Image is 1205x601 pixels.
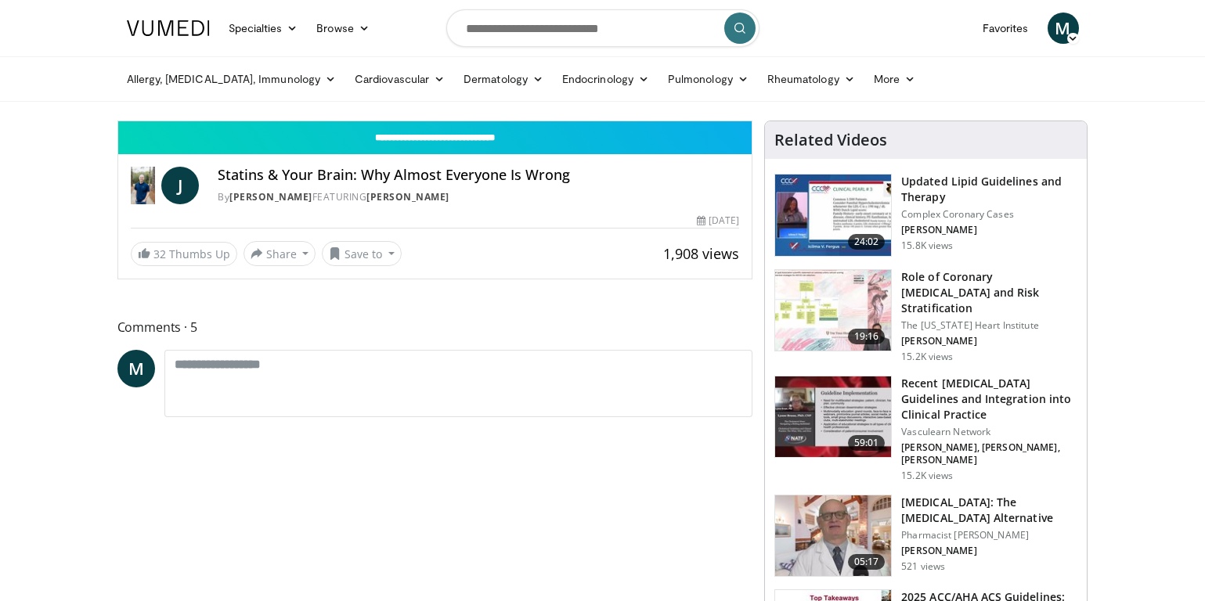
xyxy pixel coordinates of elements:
a: Rheumatology [758,63,864,95]
a: Specialties [219,13,308,44]
a: Pulmonology [658,63,758,95]
a: [PERSON_NAME] [366,190,449,203]
h3: [MEDICAL_DATA]: The [MEDICAL_DATA] Alternative [901,495,1077,526]
span: 32 [153,247,166,261]
button: Save to [322,241,402,266]
a: More [864,63,925,95]
img: 87825f19-cf4c-4b91-bba1-ce218758c6bb.150x105_q85_crop-smart_upscale.jpg [775,376,891,458]
p: Complex Coronary Cases [901,208,1077,221]
a: Browse [307,13,379,44]
img: 77f671eb-9394-4acc-bc78-a9f077f94e00.150x105_q85_crop-smart_upscale.jpg [775,175,891,256]
p: [PERSON_NAME] [901,545,1077,557]
button: Share [244,241,316,266]
h3: Recent [MEDICAL_DATA] Guidelines and Integration into Clinical Practice [901,376,1077,423]
a: Dermatology [454,63,553,95]
span: 24:02 [848,234,886,250]
a: [PERSON_NAME] [229,190,312,203]
img: ce9609b9-a9bf-4b08-84dd-8eeb8ab29fc6.150x105_q85_crop-smart_upscale.jpg [775,495,891,577]
p: The [US_STATE] Heart Institute [901,319,1077,332]
span: 05:17 [848,554,886,570]
a: M [117,350,155,387]
span: Comments 5 [117,317,753,337]
p: Vasculearn Network [901,426,1077,438]
p: 15.2K views [901,470,953,482]
a: 59:01 Recent [MEDICAL_DATA] Guidelines and Integration into Clinical Practice Vasculearn Network ... [774,376,1077,482]
a: Cardiovascular [345,63,454,95]
div: [DATE] [697,214,739,228]
p: 521 views [901,560,945,573]
h3: Updated Lipid Guidelines and Therapy [901,174,1077,205]
a: 32 Thumbs Up [131,242,237,266]
p: Pharmacist [PERSON_NAME] [901,529,1077,542]
a: M [1048,13,1079,44]
a: Allergy, [MEDICAL_DATA], Immunology [117,63,346,95]
input: Search topics, interventions [446,9,759,47]
p: [PERSON_NAME], [PERSON_NAME], [PERSON_NAME] [901,441,1077,466]
a: 19:16 Role of Coronary [MEDICAL_DATA] and Risk Stratification The [US_STATE] Heart Institute [PER... [774,269,1077,363]
a: 24:02 Updated Lipid Guidelines and Therapy Complex Coronary Cases [PERSON_NAME] 15.8K views [774,174,1077,257]
p: [PERSON_NAME] [901,224,1077,236]
p: 15.2K views [901,351,953,363]
a: 05:17 [MEDICAL_DATA]: The [MEDICAL_DATA] Alternative Pharmacist [PERSON_NAME] [PERSON_NAME] 521 v... [774,495,1077,578]
a: Favorites [973,13,1038,44]
img: 1efa8c99-7b8a-4ab5-a569-1c219ae7bd2c.150x105_q85_crop-smart_upscale.jpg [775,270,891,351]
img: VuMedi Logo [127,20,210,36]
img: Dr. Jordan Rennicke [131,167,156,204]
h4: Related Videos [774,131,887,149]
h4: Statins & Your Brain: Why Almost Everyone Is Wrong [218,167,739,184]
span: 59:01 [848,435,886,451]
div: By FEATURING [218,190,739,204]
p: [PERSON_NAME] [901,335,1077,347]
p: 15.8K views [901,239,953,252]
span: 1,908 views [663,244,739,263]
a: J [161,167,199,204]
h3: Role of Coronary [MEDICAL_DATA] and Risk Stratification [901,269,1077,316]
span: 19:16 [848,329,886,344]
a: Endocrinology [553,63,658,95]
